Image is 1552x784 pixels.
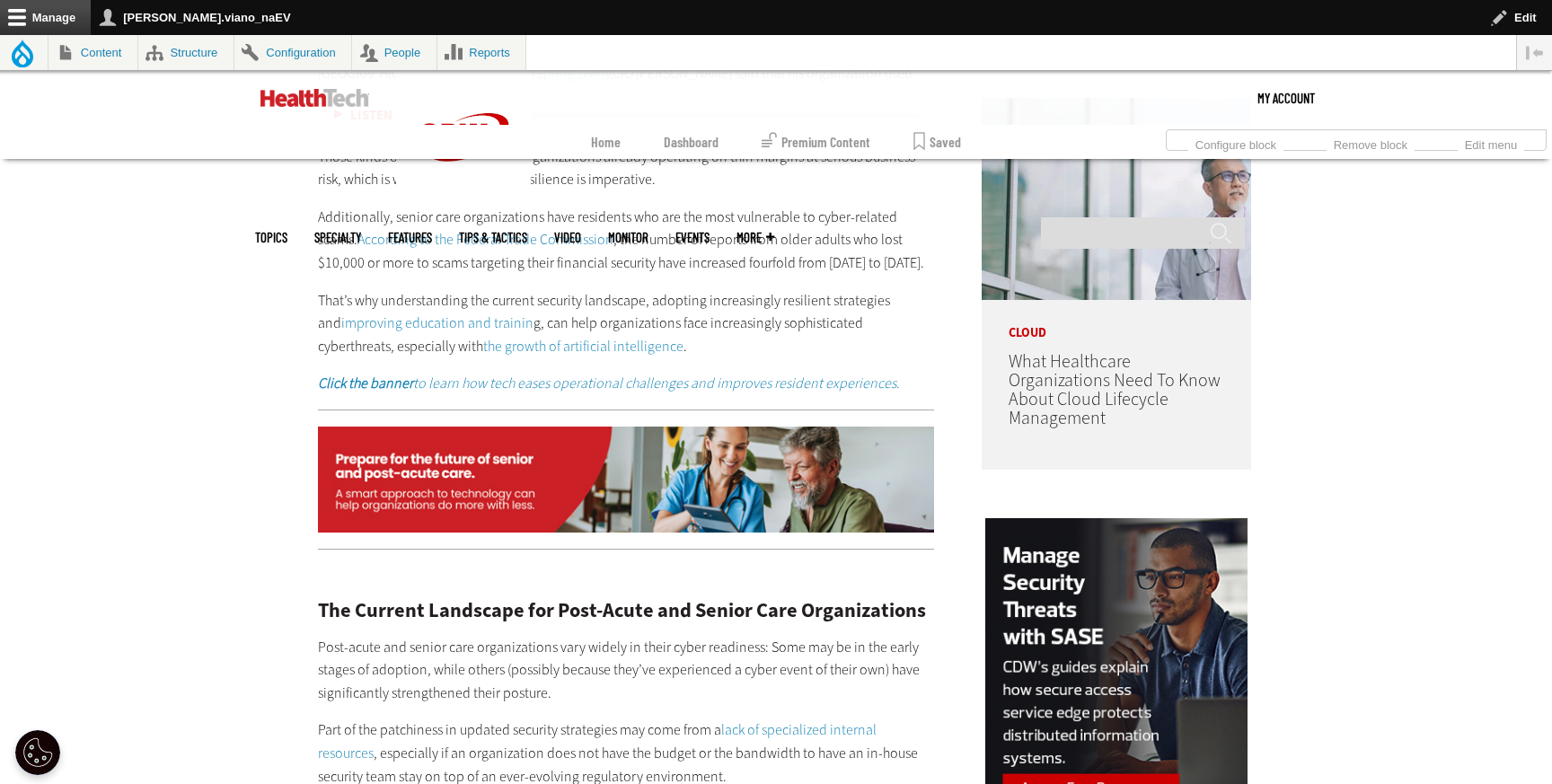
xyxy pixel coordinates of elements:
[255,231,287,244] span: Topics
[318,289,934,358] p: That’s why understanding the current security landscape, adopting increasingly resilient strategi...
[388,231,432,244] a: Features
[1009,349,1221,430] a: What Healthcare Organizations Need To Know About Cloud Lifecycle Management
[318,374,900,392] a: Click the bannerto learn how tech eases operational challenges and improves resident experiences.
[15,730,60,775] button: Open Preferences
[1458,133,1524,153] a: Edit menu
[260,89,369,107] img: Home
[554,231,581,244] a: Video
[234,35,351,70] a: Configuration
[591,125,621,159] a: Home
[736,231,774,244] span: More
[762,125,870,159] a: Premium Content
[396,71,531,204] img: Home
[396,189,531,208] a: CDW
[314,231,361,244] span: Specialty
[48,35,137,70] a: Content
[318,636,934,705] p: Post-acute and senior care organizations vary widely in their cyber readiness: Some may be in the...
[1257,71,1315,125] a: My Account
[352,35,436,70] a: People
[982,300,1251,339] p: Cloud
[318,427,934,533] img: ht_seniorcare_static_2025_na_desktop
[608,231,648,244] a: MonITor
[1257,71,1315,125] div: User menu
[318,720,877,762] a: lack of specialized internal resources
[341,313,533,332] a: improving education and trainin
[483,337,683,356] a: the growth of artificial intelligence
[1188,133,1283,153] a: Configure block
[675,231,710,244] a: Events
[15,730,60,775] div: Cookie Settings
[318,374,413,392] strong: Click the banner
[913,125,961,159] a: Saved
[664,125,719,159] a: Dashboard
[318,601,934,621] h2: The Current Landscape for Post-Acute and Senior Care Organizations
[138,35,234,70] a: Structure
[1327,133,1415,153] a: Remove block
[437,35,526,70] a: Reports
[459,231,527,244] a: Tips & Tactics
[1517,35,1552,70] button: Vertical orientation
[318,374,900,392] em: to learn how tech eases operational challenges and improves resident experiences.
